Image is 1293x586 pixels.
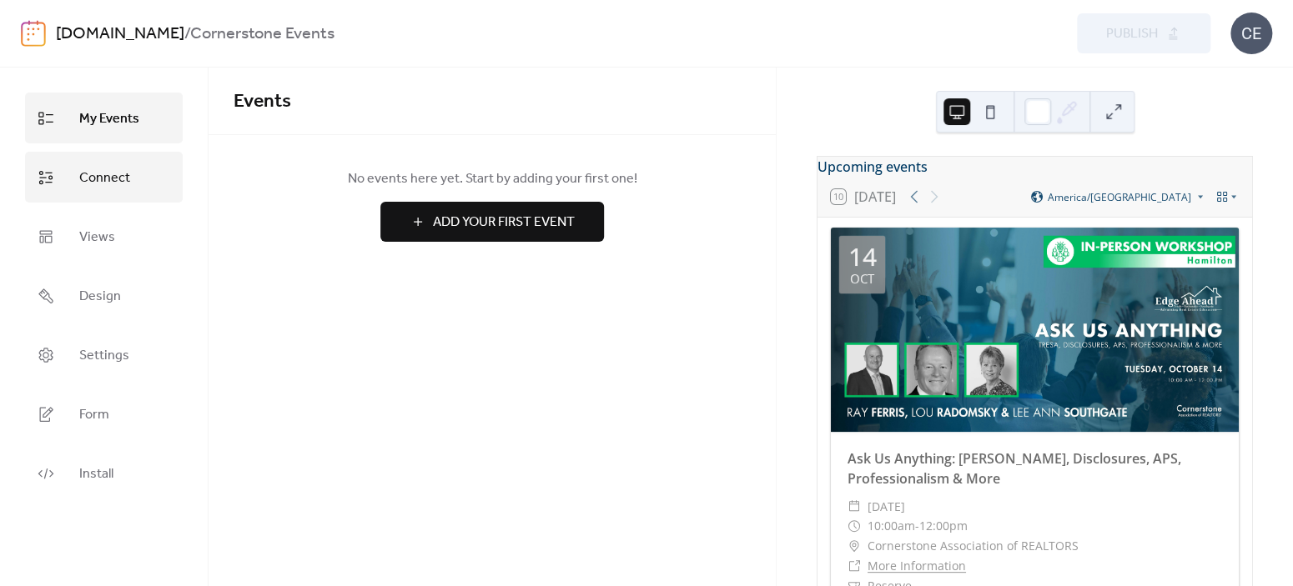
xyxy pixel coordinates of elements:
a: [DOMAIN_NAME] [56,18,184,50]
div: CE [1230,13,1272,54]
a: Form [25,388,183,439]
div: 14 [848,244,877,269]
a: Connect [25,152,183,203]
a: Ask Us Anything: [PERSON_NAME], Disclosures, APS, Professionalism & More [848,449,1181,488]
span: America/[GEOGRAPHIC_DATA] [1048,192,1191,202]
span: Add Your First Event [433,213,575,233]
span: Cornerstone Association of REALTORS [868,536,1079,556]
div: ​ [848,556,861,576]
span: Form [79,402,109,428]
a: More Information [868,558,966,573]
span: Install [79,461,113,487]
span: [DATE] [868,497,905,517]
button: Add Your First Event [380,202,604,242]
span: Views [79,224,115,250]
a: Settings [25,329,183,380]
a: Add Your First Event [234,202,751,242]
img: logo [21,20,46,47]
b: Cornerstone Events [190,18,335,50]
div: Oct [850,273,874,285]
a: Views [25,211,183,262]
div: ​ [848,516,861,536]
span: 12:00pm [919,516,968,536]
a: Install [25,448,183,498]
b: / [184,18,190,50]
div: ​ [848,497,861,517]
span: Design [79,283,121,309]
a: My Events [25,93,183,143]
span: Events [234,83,291,120]
div: Upcoming events [818,157,1252,177]
a: Design [25,270,183,321]
div: ​ [848,536,861,556]
span: Settings [79,343,129,368]
span: Connect [79,165,130,191]
span: My Events [79,106,139,132]
span: No events here yet. Start by adding your first one! [234,169,751,189]
span: - [915,516,919,536]
span: 10:00am [868,516,915,536]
